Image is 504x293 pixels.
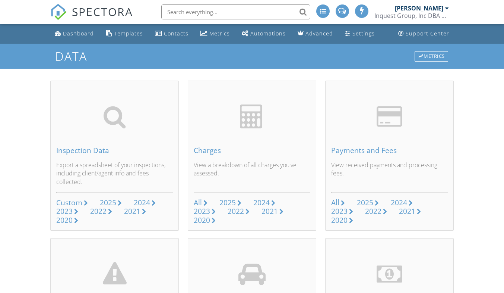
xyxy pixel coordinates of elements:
[194,206,210,216] div: 2023
[55,50,449,63] h1: Data
[395,27,452,41] a: Support Center
[194,161,310,186] p: View a breakdown of all charges you've assessed.
[305,30,333,37] div: Advanced
[239,27,289,41] a: Automations (Advanced)
[152,27,191,41] a: Contacts
[365,207,387,216] a: 2022
[391,197,407,208] div: 2024
[399,207,421,216] a: 2021
[164,30,188,37] div: Contacts
[365,206,381,216] div: 2022
[331,199,345,207] a: All
[209,30,230,37] div: Metrics
[331,207,353,216] a: 2023
[56,199,88,207] a: Custom
[395,4,443,12] div: [PERSON_NAME]
[134,197,150,208] div: 2024
[228,207,250,216] a: 2022
[194,207,216,216] a: 2023
[63,30,94,37] div: Dashboard
[253,199,275,207] a: 2024
[194,215,210,225] div: 2020
[261,206,278,216] div: 2021
[374,12,449,19] div: Inquest Group, Inc DBA National Property Inspections
[414,50,449,62] a: Metrics
[56,216,78,225] a: 2020
[103,27,146,41] a: Templates
[331,216,353,225] a: 2020
[52,27,97,41] a: Dashboard
[357,199,379,207] a: 2025
[219,197,236,208] div: 2025
[399,206,415,216] div: 2021
[331,206,348,216] div: 2023
[56,206,73,216] div: 2023
[124,207,146,216] a: 2021
[295,27,336,41] a: Advanced
[56,197,82,208] div: Custom
[90,207,112,216] a: 2022
[56,215,73,225] div: 2020
[415,51,448,62] div: Metrics
[331,215,348,225] div: 2020
[219,199,241,207] a: 2025
[406,30,449,37] div: Support Center
[194,146,310,155] div: Charges
[56,146,173,155] div: Inspection Data
[253,197,270,208] div: 2024
[331,146,448,155] div: Payments and Fees
[194,197,202,208] div: All
[194,216,216,225] a: 2020
[352,30,375,37] div: Settings
[261,207,283,216] a: 2021
[391,199,413,207] a: 2024
[100,199,122,207] a: 2025
[331,197,339,208] div: All
[100,197,116,208] div: 2025
[50,10,133,26] a: SPECTORA
[50,4,67,20] img: The Best Home Inspection Software - Spectora
[357,197,373,208] div: 2025
[250,30,286,37] div: Automations
[161,4,310,19] input: Search everything...
[134,199,156,207] a: 2024
[72,4,133,19] span: SPECTORA
[331,161,448,186] p: View received payments and processing fees.
[124,206,140,216] div: 2021
[56,207,78,216] a: 2023
[114,30,143,37] div: Templates
[197,27,233,41] a: Metrics
[228,206,244,216] div: 2022
[342,27,378,41] a: Settings
[56,161,173,186] p: Export a spreadsheet of your inspections, including client/agent info and fees collected.
[194,199,207,207] a: All
[90,206,107,216] div: 2022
